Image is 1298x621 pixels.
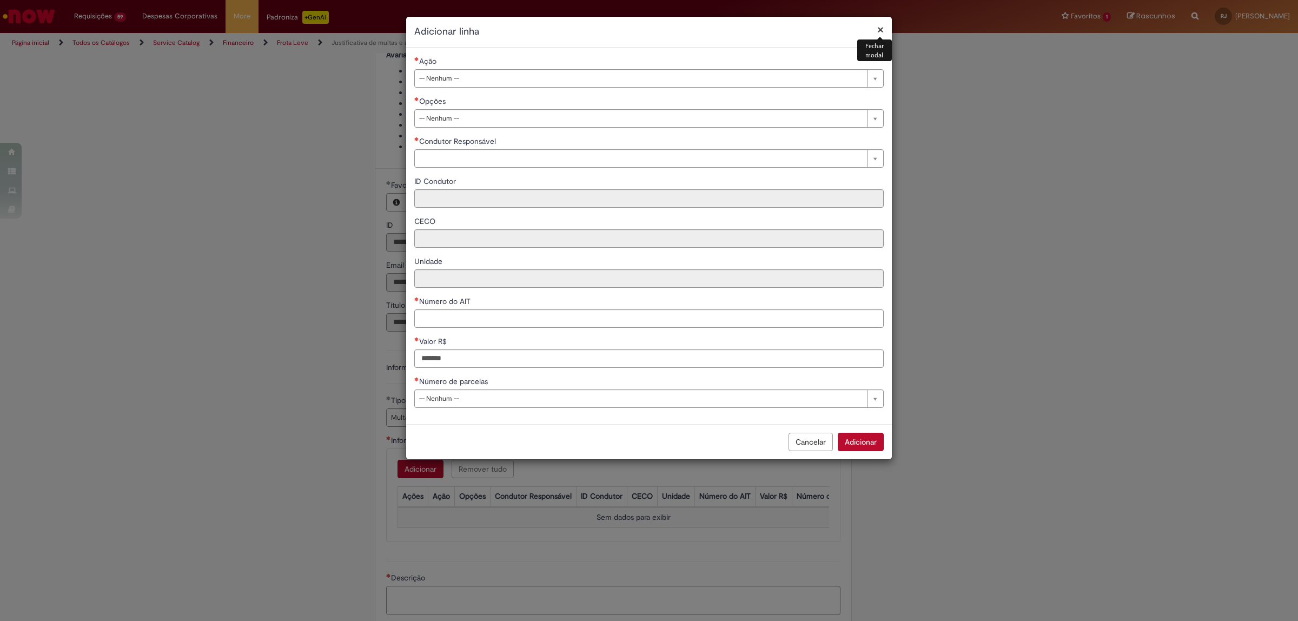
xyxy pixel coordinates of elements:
[414,25,884,39] h2: Adicionar linha
[414,97,419,101] span: Necessários
[414,137,419,141] span: Necessários
[419,376,490,386] span: Número de parcelas
[414,189,884,208] input: ID Condutor
[877,24,884,35] button: Fechar modal
[414,149,884,168] a: Limpar campo Condutor Responsável
[419,136,498,146] span: Necessários - Condutor Responsável
[857,39,892,61] div: Fechar modal
[419,296,473,306] span: Número do AIT
[414,176,458,186] span: Somente leitura - ID Condutor
[414,57,419,61] span: Necessários
[419,336,449,346] span: Valor R$
[414,216,438,226] span: Somente leitura - CECO
[419,70,862,87] span: -- Nenhum --
[419,390,862,407] span: -- Nenhum --
[414,309,884,328] input: Número do AIT
[419,56,439,66] span: Ação
[838,433,884,451] button: Adicionar
[789,433,833,451] button: Cancelar
[414,229,884,248] input: CECO
[419,110,862,127] span: -- Nenhum --
[414,337,419,341] span: Necessários
[414,377,419,381] span: Necessários
[414,297,419,301] span: Necessários
[419,96,448,106] span: Opções
[414,256,445,266] span: Somente leitura - Unidade
[414,269,884,288] input: Unidade
[414,349,884,368] input: Valor R$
